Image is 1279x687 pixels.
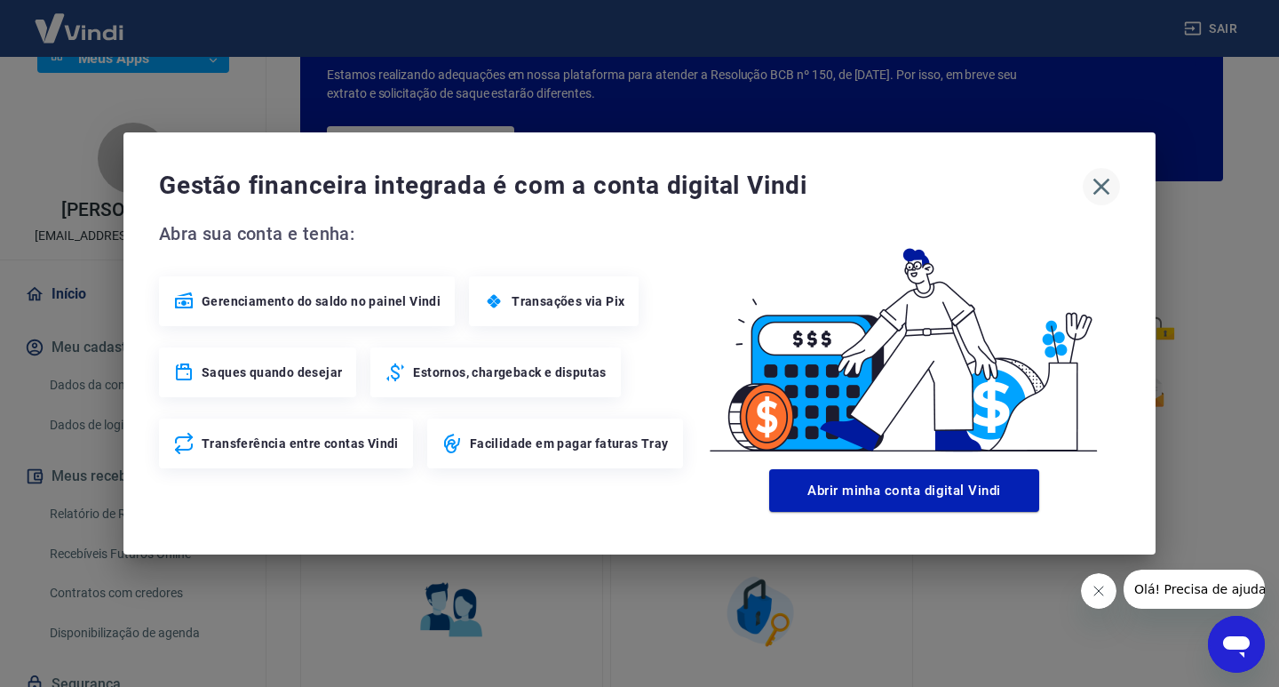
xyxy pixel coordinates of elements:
span: Abra sua conta e tenha: [159,220,688,248]
span: Gestão financeira integrada é com a conta digital Vindi [159,168,1083,204]
span: Estornos, chargeback e disputas [413,363,606,381]
span: Gerenciamento do saldo no painel Vindi [202,292,441,310]
span: Transações via Pix [512,292,624,310]
span: Saques quando desejar [202,363,342,381]
iframe: Mensagem da empresa [1124,570,1265,609]
button: Abrir minha conta digital Vindi [769,469,1039,512]
img: Good Billing [688,220,1120,462]
span: Facilidade em pagar faturas Tray [470,435,669,452]
span: Olá! Precisa de ajuda? [11,12,149,27]
iframe: Fechar mensagem [1081,573,1116,609]
iframe: Botão para abrir a janela de mensagens [1208,616,1265,673]
span: Transferência entre contas Vindi [202,435,399,452]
